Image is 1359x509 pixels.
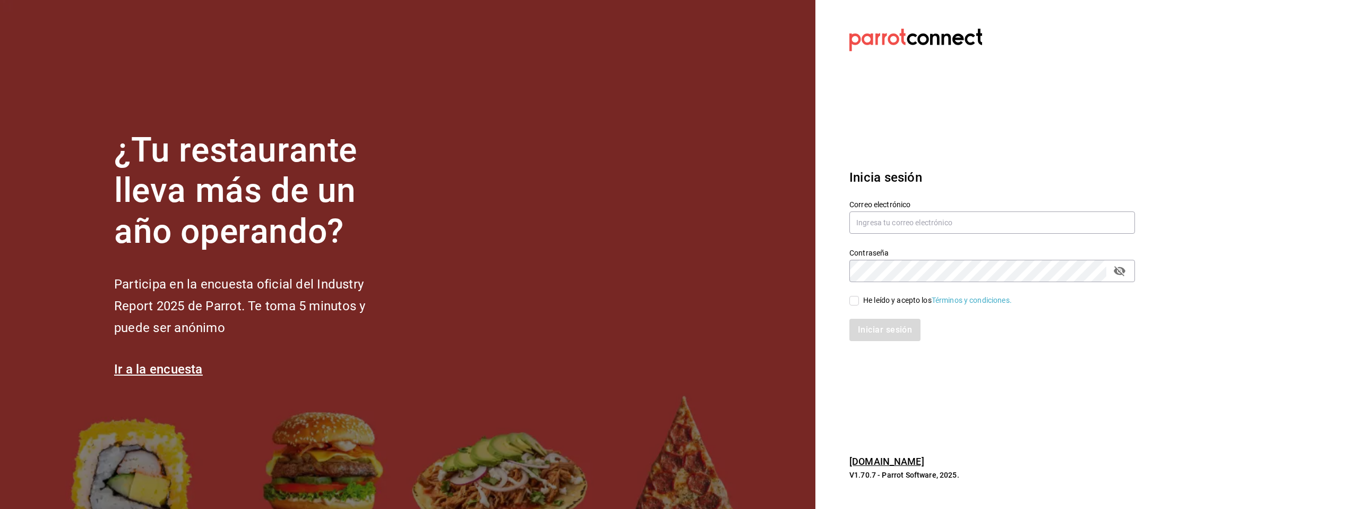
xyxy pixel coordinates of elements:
[849,249,1135,256] label: Contraseña
[932,296,1012,304] a: Términos y condiciones.
[114,362,203,377] a: Ir a la encuesta
[863,295,1012,306] div: He leído y acepto los
[114,130,401,252] h1: ¿Tu restaurante lleva más de un año operando?
[1111,262,1129,280] button: passwordField
[849,456,924,467] a: [DOMAIN_NAME]
[849,470,1135,480] p: V1.70.7 - Parrot Software, 2025.
[849,168,1135,187] h3: Inicia sesión
[114,274,401,338] h2: Participa en la encuesta oficial del Industry Report 2025 de Parrot. Te toma 5 minutos y puede se...
[849,211,1135,234] input: Ingresa tu correo electrónico
[849,200,1135,208] label: Correo electrónico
